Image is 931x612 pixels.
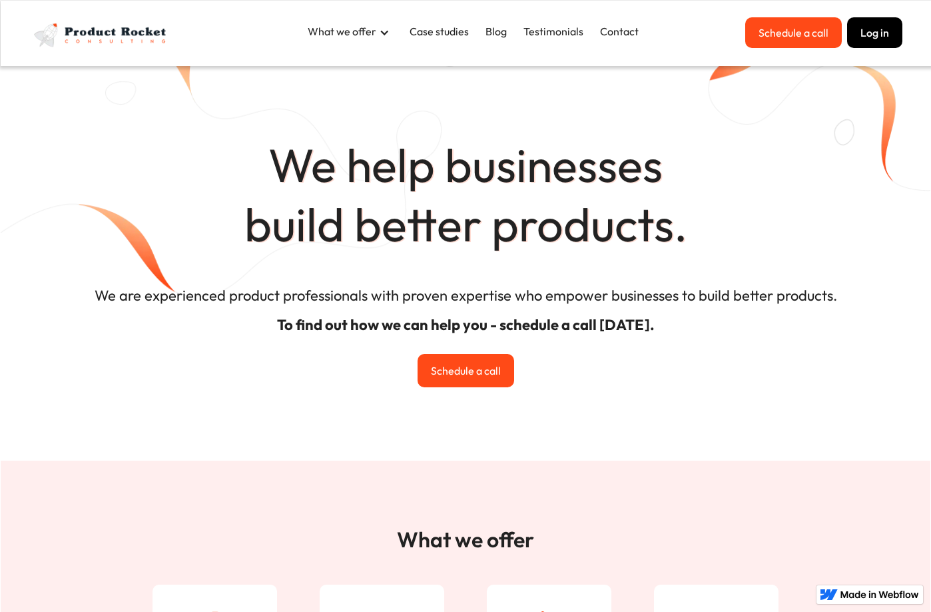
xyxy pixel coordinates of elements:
h2: What we offer [153,527,778,551]
a: Case studies [403,17,475,45]
img: Product Rocket full light logo [30,17,173,53]
strong: To find out how we can help you - schedule a call [DATE]. [277,315,655,334]
a: Schedule a call [745,17,842,48]
button: Log in [847,17,902,48]
img: Made in Webflow [840,591,919,599]
a: Blog [479,17,513,45]
a: home [30,17,173,53]
a: Contact [593,17,645,45]
div: What we offer [301,17,403,47]
div: What we offer [308,24,376,39]
a: Testimonials [517,17,590,45]
a: Schedule a call [418,354,514,387]
h4: We are experienced product professionals with proven expertise who empower businesses to build be... [1,274,930,347]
